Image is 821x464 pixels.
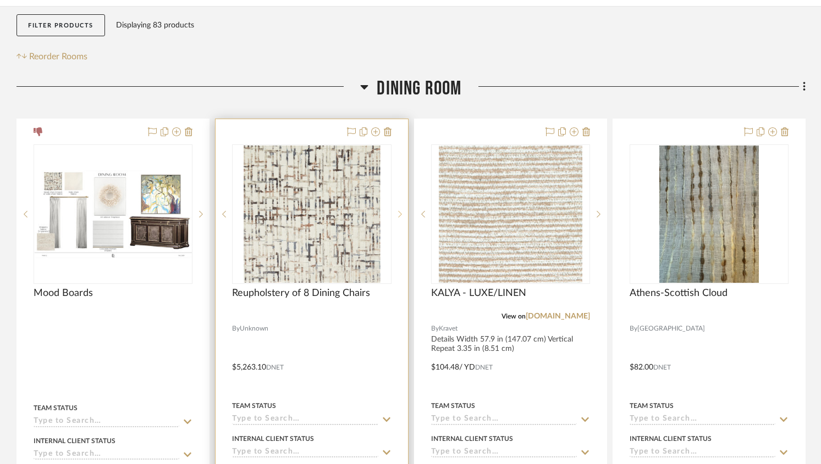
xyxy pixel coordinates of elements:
[431,448,577,458] input: Type to Search…
[439,323,458,334] span: Kravet
[232,448,378,458] input: Type to Search…
[431,323,439,334] span: By
[34,287,93,299] span: Mood Boards
[630,434,712,444] div: Internal Client Status
[431,401,475,411] div: Team Status
[232,287,370,299] span: Reupholstery of 8 Dining Chairs
[377,77,461,100] span: Dining Room
[232,323,240,334] span: By
[659,146,759,283] img: Athens-Scottish Cloud
[16,14,105,37] button: Filter Products
[630,401,674,411] div: Team Status
[233,145,390,283] div: 1
[232,401,276,411] div: Team Status
[526,312,590,320] a: [DOMAIN_NAME]
[244,146,381,283] img: Reupholstery of 8 Dining Chairs
[116,14,194,36] div: Displaying 83 products
[232,434,314,444] div: Internal Client Status
[630,448,775,458] input: Type to Search…
[35,170,191,259] img: Mood Boards
[232,415,378,425] input: Type to Search…
[240,323,268,334] span: Unknown
[34,436,115,446] div: Internal Client Status
[29,50,87,63] span: Reorder Rooms
[502,313,526,320] span: View on
[34,145,192,283] div: 0
[630,415,775,425] input: Type to Search…
[431,434,513,444] div: Internal Client Status
[34,403,78,413] div: Team Status
[431,287,526,299] span: KALYA - LUXE/LINEN
[431,415,577,425] input: Type to Search…
[34,417,179,427] input: Type to Search…
[34,450,179,460] input: Type to Search…
[630,323,637,334] span: By
[637,323,705,334] span: [GEOGRAPHIC_DATA]
[16,50,87,63] button: Reorder Rooms
[630,287,728,299] span: Athens-Scottish Cloud
[439,146,582,283] img: KALYA - LUXE/LINEN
